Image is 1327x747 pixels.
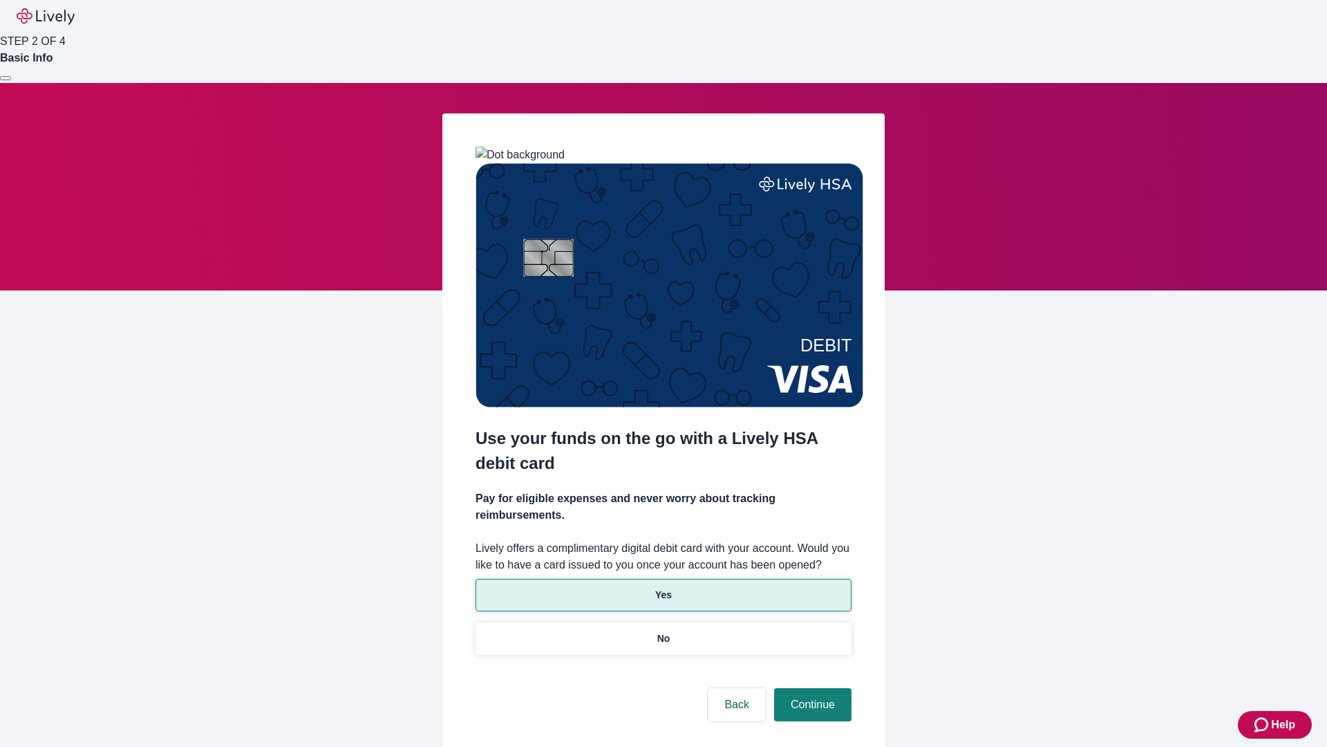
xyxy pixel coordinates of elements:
[476,490,851,524] h4: Pay for eligible expenses and never worry about tracking reimbursements.
[1254,717,1271,733] svg: Zendesk support icon
[476,540,851,573] label: Lively offers a complimentary digital debit card with your account. Would you like to have a card...
[657,631,670,646] p: No
[476,579,851,611] button: Yes
[1238,711,1312,739] button: Zendesk support iconHelp
[655,588,672,602] p: Yes
[17,8,75,25] img: Lively
[1271,717,1295,733] span: Help
[476,147,565,163] img: Dot background
[476,426,851,476] h2: Use your funds on the go with a Lively HSA debit card
[708,688,766,721] button: Back
[476,622,851,655] button: No
[476,163,863,407] img: Debit card
[774,688,851,721] button: Continue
